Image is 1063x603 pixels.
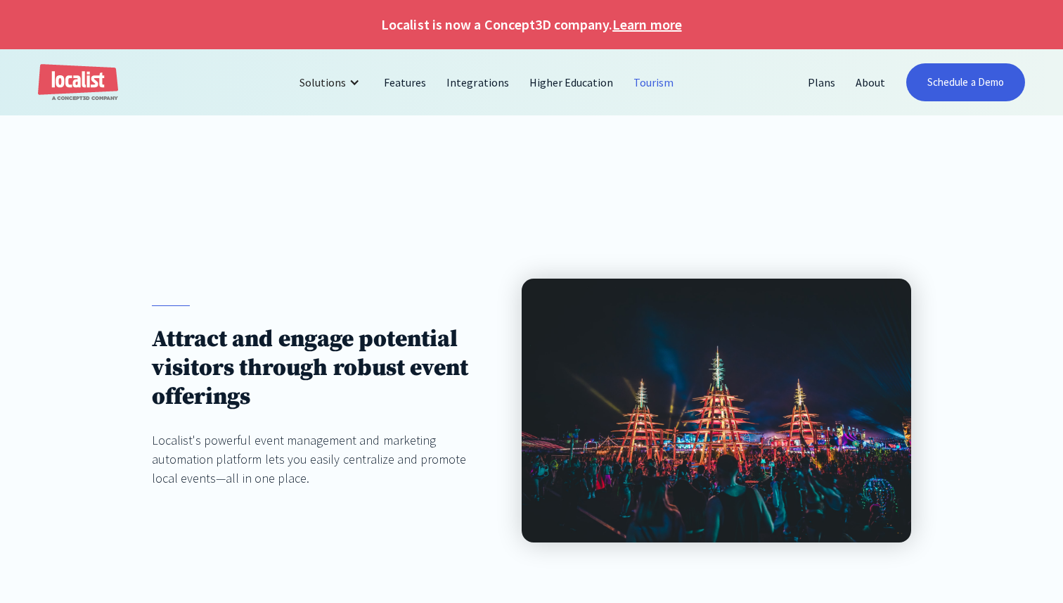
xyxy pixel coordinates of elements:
[612,14,681,35] a: Learn more
[38,64,118,101] a: home
[374,65,437,99] a: Features
[520,65,624,99] a: Higher Education
[299,74,346,91] div: Solutions
[152,325,494,412] h1: Attract and engage potential visitors through robust event offerings
[152,431,494,488] div: Localist's powerful event management and marketing automation platform lets you easily centralize...
[437,65,519,99] a: Integrations
[906,63,1025,101] a: Schedule a Demo
[798,65,846,99] a: Plans
[289,65,374,99] div: Solutions
[846,65,896,99] a: About
[624,65,684,99] a: Tourism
